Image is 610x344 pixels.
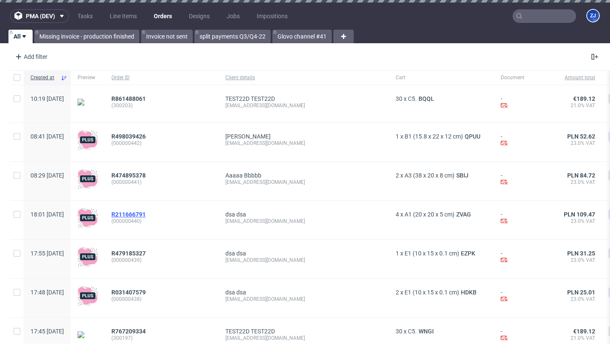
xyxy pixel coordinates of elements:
div: [EMAIL_ADDRESS][DOMAIN_NAME] [225,335,382,341]
a: Tasks [72,9,98,23]
span: 23.0% VAT [564,140,595,147]
div: [EMAIL_ADDRESS][DOMAIN_NAME] [225,179,382,186]
span: (000000440) [111,218,212,225]
div: [EMAIL_ADDRESS][DOMAIN_NAME] [225,140,382,147]
span: 23.0% VAT [564,296,595,302]
span: 10:19 [DATE] [30,95,64,102]
span: PLN 109.47 [564,211,595,218]
div: [EMAIL_ADDRESS][DOMAIN_NAME] [225,296,382,302]
span: R861488061 [111,95,146,102]
a: HDKB [459,289,478,296]
span: (000000439) [111,257,212,264]
span: pma (dev) [26,13,55,19]
span: €189.12 [573,95,595,102]
span: Order ID [111,74,212,81]
span: R474895378 [111,172,146,179]
span: PLN 52.62 [567,133,595,140]
a: TEST22D TEST22D [225,95,275,102]
span: Preview [78,74,98,81]
span: 1 [396,133,399,140]
a: [PERSON_NAME] [225,133,271,140]
a: split payments Q3/Q4-22 [194,30,271,43]
span: 2 [396,172,399,179]
a: R861488061 [111,95,147,102]
div: - [501,289,550,304]
span: SBIJ [455,172,470,179]
span: R479185327 [111,250,146,257]
a: R479185327 [111,250,147,257]
span: 2 [396,289,399,296]
button: pma (dev) [10,9,69,23]
a: Invoice not sent [141,30,193,43]
a: QPUU [463,133,482,140]
a: TEST22D TEST22D [225,328,275,335]
div: x [396,95,487,102]
div: - [501,328,550,343]
span: 23.0% VAT [564,218,595,225]
span: PLN 84.72 [567,172,595,179]
a: Impositions [252,9,293,23]
a: Orders [149,9,177,23]
div: - [501,95,550,110]
span: 23.0% VAT [564,179,595,186]
a: Missing invoice - production finished [34,30,139,43]
span: R031407579 [111,289,146,296]
img: version_two_editor_design [78,99,98,105]
span: R498039426 [111,133,146,140]
span: 30 [396,95,402,102]
span: E1 (10 x 15 x 0.1 cm) [405,250,459,257]
span: 21.0% VAT [564,102,595,109]
div: - [501,133,550,148]
a: dsa dsa [225,289,246,296]
div: x [396,328,487,335]
a: R498039426 [111,133,147,140]
a: dsa dsa [225,250,246,257]
span: R211666791 [111,211,146,218]
span: (000000441) [111,179,212,186]
div: x [396,289,487,296]
span: Amount total [564,74,595,81]
a: EZPK [459,250,477,257]
span: 17:48 [DATE] [30,289,64,296]
span: C5. [408,328,417,335]
span: A1 (20 x 20 x 5 cm) [405,211,455,218]
span: B1 (15.8 x 22 x 12 cm) [405,133,463,140]
a: R031407579 [111,289,147,296]
img: plus-icon.676465ae8f3a83198b3f.png [78,286,98,306]
span: PLN 25.01 [567,289,595,296]
a: R211666791 [111,211,147,218]
span: Created at [30,74,57,81]
span: Document [501,74,550,81]
span: 1 [396,250,399,257]
a: ZVAG [455,211,473,218]
span: (300203) [111,102,212,109]
div: - [501,211,550,226]
div: - [501,172,550,187]
div: [EMAIL_ADDRESS][DOMAIN_NAME] [225,257,382,264]
a: R474895378 [111,172,147,179]
span: (000000442) [111,140,212,147]
span: 17:55 [DATE] [30,250,64,257]
span: 23.0% VAT [564,257,595,264]
img: version_two_editor_design [78,331,98,338]
span: A3 (38 x 20 x 8 cm) [405,172,455,179]
span: €189.12 [573,328,595,335]
a: Jobs [222,9,245,23]
span: Client details [225,74,382,81]
div: x [396,172,487,179]
a: All [8,30,33,43]
a: WNGI [417,328,435,335]
span: BQQL [417,95,436,102]
div: - [501,250,550,265]
span: 21.0% VAT [564,335,595,341]
div: x [396,211,487,218]
a: Designs [184,9,215,23]
figcaption: ZJ [587,10,599,22]
img: plus-icon.676465ae8f3a83198b3f.png [78,130,98,150]
span: 08:29 [DATE] [30,172,64,179]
